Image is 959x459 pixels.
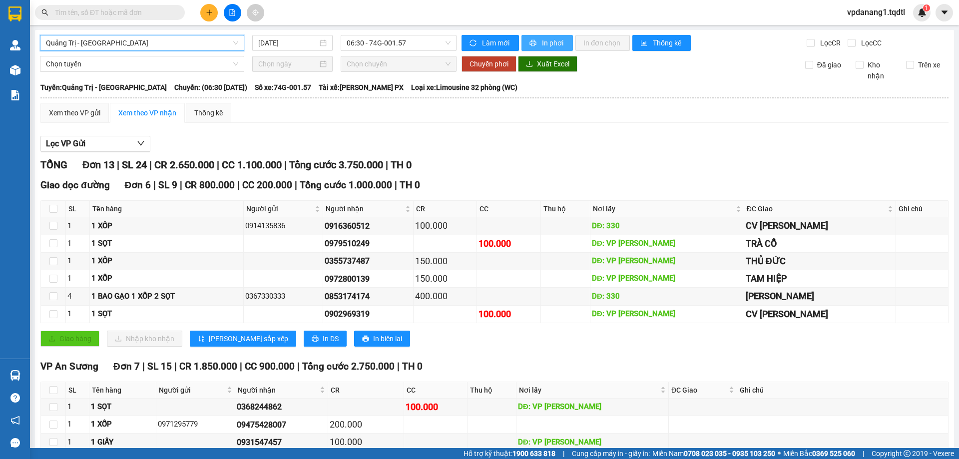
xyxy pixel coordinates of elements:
div: 1 XỐP [91,255,242,267]
div: 100.000 [415,219,475,233]
th: CR [414,201,477,217]
div: 1 [67,437,87,449]
div: 0902969319 [325,308,412,320]
div: 150.000 [415,254,475,268]
button: printerIn phơi [521,35,573,51]
div: 1 BAO GẠO 1 XỐP 2 SỌT [91,291,242,303]
span: SL 9 [158,179,177,191]
button: syncLàm mới [462,35,519,51]
div: DĐ: VP [PERSON_NAME] [592,255,742,267]
span: plus [206,9,213,16]
span: Lọc VP Gửi [46,137,85,150]
span: Người gửi [246,203,313,214]
span: down [137,139,145,147]
button: uploadGiao hàng [40,331,99,347]
span: Người gửi [159,385,225,396]
span: | [284,159,287,171]
span: | [863,448,864,459]
div: 0914135836 [245,220,321,232]
div: TAM HIỆP [746,272,895,286]
div: DĐ: VP [PERSON_NAME] [592,238,742,250]
span: Người nhận [238,385,318,396]
span: Lọc CC [857,37,883,48]
div: 400.000 [415,289,475,303]
span: notification [10,416,20,425]
button: sort-ascending[PERSON_NAME] sắp xếp [190,331,296,347]
span: CC 200.000 [242,179,292,191]
span: VP An Sương [40,361,98,372]
span: TH 0 [391,159,412,171]
span: question-circle [10,393,20,403]
div: 0972800139 [325,273,412,285]
span: Kho nhận [864,59,899,81]
span: sync [470,39,478,47]
button: plus [200,4,218,21]
th: Ghi chú [896,201,948,217]
span: printer [362,335,369,343]
div: Thống kê [194,107,223,118]
span: Tài xế: [PERSON_NAME] PX [319,82,404,93]
div: 1 [67,220,88,232]
span: | [142,361,145,372]
span: TỔNG [40,159,67,171]
div: CV [PERSON_NAME] [746,219,895,233]
sup: 1 [923,4,930,11]
div: CV [PERSON_NAME] [746,307,895,321]
span: Tổng cước 1.000.000 [300,179,392,191]
span: | [153,179,156,191]
div: 1 SỌT [91,308,242,320]
span: | [117,159,119,171]
span: Tổng cước 2.750.000 [302,361,395,372]
span: TH 0 [402,361,423,372]
span: Giao dọc đường [40,179,110,191]
span: | [563,448,564,459]
button: In đơn chọn [575,35,630,51]
span: In phơi [542,37,565,48]
button: downloadNhập kho nhận [107,331,182,347]
span: Đơn 7 [113,361,140,372]
div: Xem theo VP gửi [49,107,100,118]
div: 150.000 [415,272,475,286]
span: 1 [925,4,928,11]
span: TH 0 [400,179,420,191]
span: 06:30 - 74G-001.57 [347,35,451,50]
div: 0931547457 [237,436,326,449]
button: aim [247,4,264,21]
input: 12/08/2025 [258,37,318,48]
button: bar-chartThống kê [632,35,691,51]
span: | [386,159,388,171]
span: Miền Bắc [783,448,855,459]
div: TRÀ CỔ [746,237,895,251]
span: ĐC Giao [671,385,727,396]
div: 0853174174 [325,290,412,303]
span: Chọn chuyến [347,56,451,71]
span: Số xe: 74G-001.57 [255,82,311,93]
span: ⚪️ [778,452,781,456]
span: vpdanang1.tqdtl [839,6,913,18]
span: Trên xe [914,59,944,70]
div: 100.000 [479,307,538,321]
div: 100.000 [479,237,538,251]
span: Thống kê [653,37,683,48]
span: Đơn 13 [82,159,114,171]
img: warehouse-icon [10,370,20,381]
button: file-add [224,4,241,21]
img: icon-new-feature [918,8,927,17]
div: 0355737487 [325,255,412,267]
th: Tên hàng [89,382,156,399]
span: Nơi lấy [593,203,734,214]
span: | [240,361,242,372]
div: 0916360512 [325,220,412,232]
div: DĐ: VP [PERSON_NAME] [592,273,742,285]
span: CC 1.100.000 [222,159,282,171]
span: | [174,361,177,372]
span: Đơn 6 [125,179,151,191]
span: Tổng cước 3.750.000 [289,159,383,171]
div: 1 [67,308,88,320]
b: Tuyến: Quảng Trị - [GEOGRAPHIC_DATA] [40,83,167,91]
button: downloadXuất Excel [518,56,577,72]
div: 1 XỐP [91,273,242,285]
span: | [149,159,152,171]
span: | [395,179,397,191]
span: | [180,179,182,191]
